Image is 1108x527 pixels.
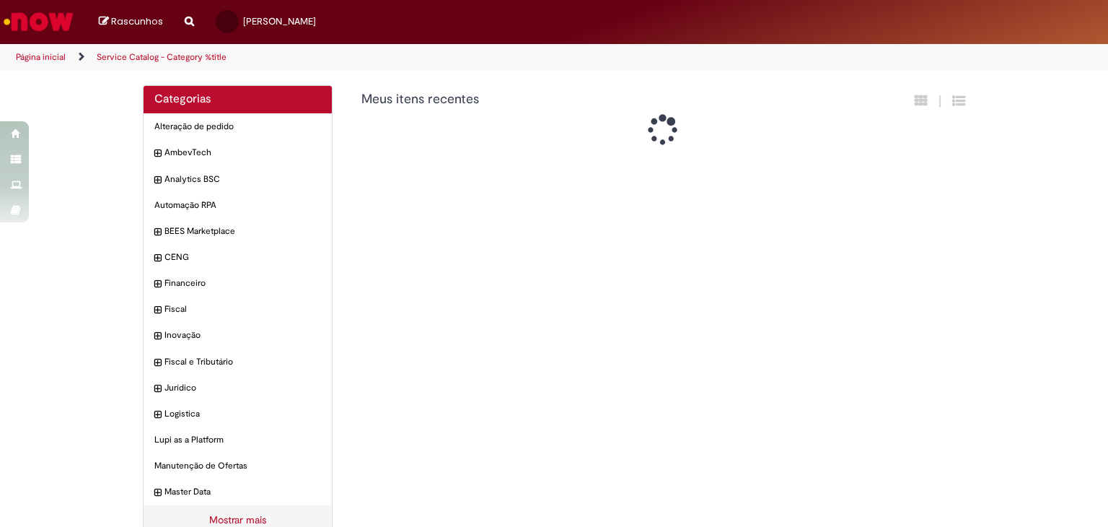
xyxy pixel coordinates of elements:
[164,225,321,238] span: BEES Marketplace
[154,486,161,500] i: expandir categoria Master Data
[915,94,928,108] i: Exibição em cartão
[361,92,809,107] h1: {"description":"","title":"Meus itens recentes"} Categoria
[97,51,227,63] a: Service Catalog - Category %title
[144,479,332,505] div: expandir categoria Master Data Master Data
[144,166,332,193] div: expandir categoria Analytics BSC Analytics BSC
[164,329,321,341] span: Inovação
[154,277,161,292] i: expandir categoria Financeiro
[938,93,941,110] span: |
[111,14,163,28] span: Rascunhos
[144,113,332,140] div: Alteração de pedido
[154,147,161,161] i: expandir categoria AmbevTech
[144,375,332,401] div: expandir categoria Jurídico Jurídico
[144,270,332,297] div: expandir categoria Financeiro Financeiro
[154,434,321,446] span: Lupi as a Platform
[164,251,321,263] span: CENG
[154,199,321,212] span: Automação RPA
[144,453,332,479] div: Manutenção de Ofertas
[164,408,321,420] span: Logistica
[144,192,332,219] div: Automação RPA
[144,218,332,245] div: expandir categoria BEES Marketplace BEES Marketplace
[11,44,728,71] ul: Trilhas de página
[144,322,332,349] div: expandir categoria Inovação Inovação
[144,244,332,271] div: expandir categoria CENG CENG
[154,93,321,106] h2: Categorias
[154,225,161,240] i: expandir categoria BEES Marketplace
[144,296,332,323] div: expandir categoria Fiscal Fiscal
[243,15,316,27] span: [PERSON_NAME]
[154,329,161,344] i: expandir categoria Inovação
[164,173,321,186] span: Analytics BSC
[144,427,332,453] div: Lupi as a Platform
[154,173,161,188] i: expandir categoria Analytics BSC
[164,356,321,368] span: Fiscal e Tributário
[154,303,161,318] i: expandir categoria Fiscal
[164,486,321,498] span: Master Data
[164,382,321,394] span: Jurídico
[154,251,161,266] i: expandir categoria CENG
[1,7,76,36] img: ServiceNow
[154,356,161,370] i: expandir categoria Fiscal e Tributário
[144,401,332,427] div: expandir categoria Logistica Logistica
[144,113,332,505] ul: Categorias
[16,51,66,63] a: Página inicial
[164,277,321,289] span: Financeiro
[154,382,161,396] i: expandir categoria Jurídico
[99,15,163,29] a: Rascunhos
[144,139,332,166] div: expandir categoria AmbevTech AmbevTech
[144,349,332,375] div: expandir categoria Fiscal e Tributário Fiscal e Tributário
[164,303,321,315] span: Fiscal
[154,460,321,472] span: Manutenção de Ofertas
[952,94,965,108] i: Exibição de grade
[209,513,266,526] a: Mostrar mais
[164,147,321,159] span: AmbevTech
[154,408,161,422] i: expandir categoria Logistica
[154,121,321,133] span: Alteração de pedido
